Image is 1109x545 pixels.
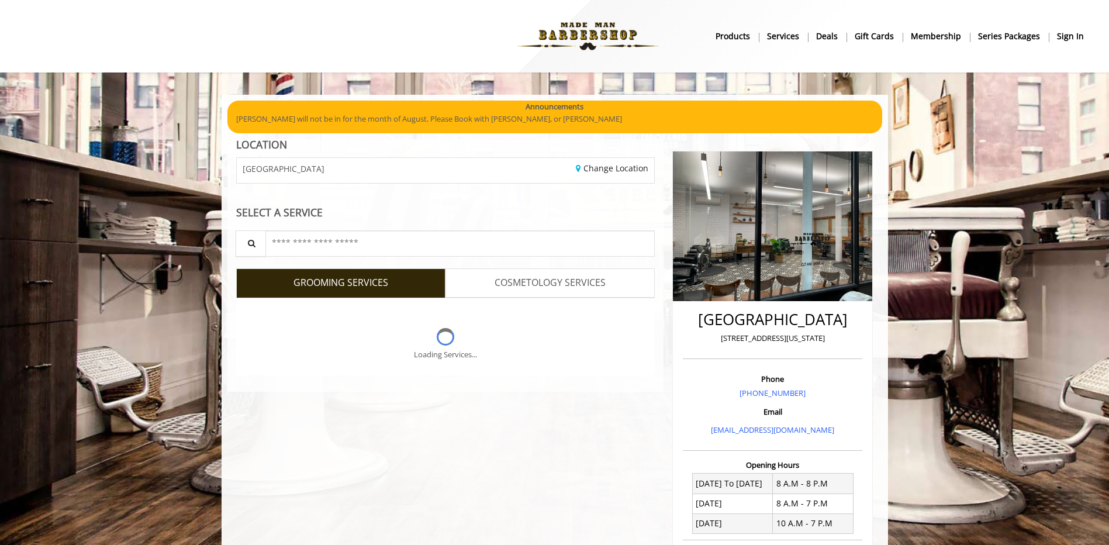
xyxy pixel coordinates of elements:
b: products [716,30,750,43]
b: gift cards [855,30,894,43]
h2: [GEOGRAPHIC_DATA] [686,311,859,328]
a: [EMAIL_ADDRESS][DOMAIN_NAME] [711,425,834,435]
a: [PHONE_NUMBER] [740,388,806,398]
span: COSMETOLOGY SERVICES [495,275,606,291]
td: 8 A.M - 8 P.M [773,474,854,494]
b: sign in [1057,30,1084,43]
b: Series packages [978,30,1040,43]
span: [GEOGRAPHIC_DATA] [243,164,324,173]
td: [DATE] To [DATE] [692,474,773,494]
p: [PERSON_NAME] will not be in for the month of August. Please Book with [PERSON_NAME], or [PERSON_... [236,113,873,125]
td: [DATE] [692,494,773,513]
b: LOCATION [236,137,287,151]
a: MembershipMembership [903,27,970,44]
a: sign insign in [1049,27,1092,44]
a: ServicesServices [759,27,808,44]
td: 8 A.M - 7 P.M [773,494,854,513]
b: Membership [911,30,961,43]
a: Series packagesSeries packages [970,27,1049,44]
td: [DATE] [692,513,773,533]
b: Services [767,30,799,43]
div: Grooming services [236,298,655,376]
div: Loading Services... [414,349,477,361]
a: Productsproducts [707,27,759,44]
b: Deals [816,30,838,43]
h3: Email [686,408,859,416]
img: Made Man Barbershop logo [507,4,668,68]
div: SELECT A SERVICE [236,207,655,218]
td: 10 A.M - 7 P.M [773,513,854,533]
a: Gift cardsgift cards [847,27,903,44]
h3: Phone [686,375,859,383]
button: Service Search [236,230,266,257]
h3: Opening Hours [683,461,862,469]
p: [STREET_ADDRESS][US_STATE] [686,332,859,344]
a: DealsDeals [808,27,847,44]
span: GROOMING SERVICES [293,275,388,291]
a: Change Location [576,163,648,174]
b: Announcements [526,101,583,113]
